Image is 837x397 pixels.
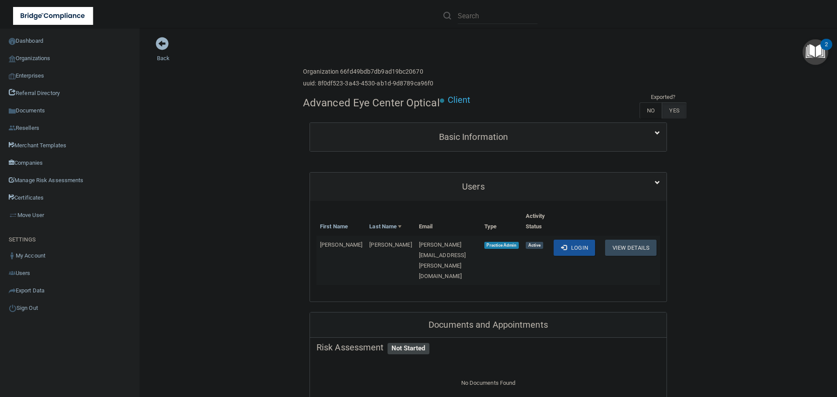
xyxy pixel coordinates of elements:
[388,343,429,354] span: Not Started
[316,132,630,142] h5: Basic Information
[415,207,481,236] th: Email
[9,270,16,277] img: icon-users.e205127d.png
[316,177,660,197] a: Users
[481,207,522,236] th: Type
[9,252,16,259] img: ic_user_dark.df1a06c3.png
[9,287,16,294] img: icon-export.b9366987.png
[310,312,667,338] div: Documents and Appointments
[320,241,362,248] span: [PERSON_NAME]
[484,242,519,249] span: Practice Admin
[9,125,16,132] img: ic_reseller.de258add.png
[9,108,16,115] img: icon-documents.8dae5593.png
[303,68,433,75] h6: Organization 66fd49bdb7db9ad19bc20670
[9,55,16,62] img: organization-icon.f8decf85.png
[157,44,170,61] a: Back
[13,7,93,25] img: bridge_compliance_login_screen.278c3ca4.svg
[316,127,660,147] a: Basic Information
[303,97,440,109] h4: Advanced Eye Center Optical
[458,8,538,24] input: Search
[605,240,657,256] button: View Details
[443,12,451,20] img: ic-search.3b580494.png
[9,73,16,79] img: enterprise.0d942306.png
[803,39,828,65] button: Open Resource Center, 2 new notifications
[9,234,36,245] label: SETTINGS
[303,80,433,87] h6: uuid: 8f0df523-3a43-4530-ab1d-9d8789ca96f0
[662,102,686,119] label: YES
[320,221,348,232] a: First Name
[316,182,630,191] h5: Users
[448,92,471,108] p: Client
[522,207,550,236] th: Activity Status
[9,211,17,220] img: briefcase.64adab9b.png
[419,241,466,279] span: [PERSON_NAME][EMAIL_ADDRESS][PERSON_NAME][DOMAIN_NAME]
[369,221,401,232] a: Last Name
[526,242,543,249] span: Active
[316,343,660,352] h5: Risk Assessment
[825,44,828,56] div: 2
[554,240,595,256] button: Login
[369,241,412,248] span: [PERSON_NAME]
[9,38,16,45] img: ic_dashboard_dark.d01f4a41.png
[640,102,662,119] label: NO
[640,92,687,102] td: Exported?
[9,304,17,312] img: ic_power_dark.7ecde6b1.png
